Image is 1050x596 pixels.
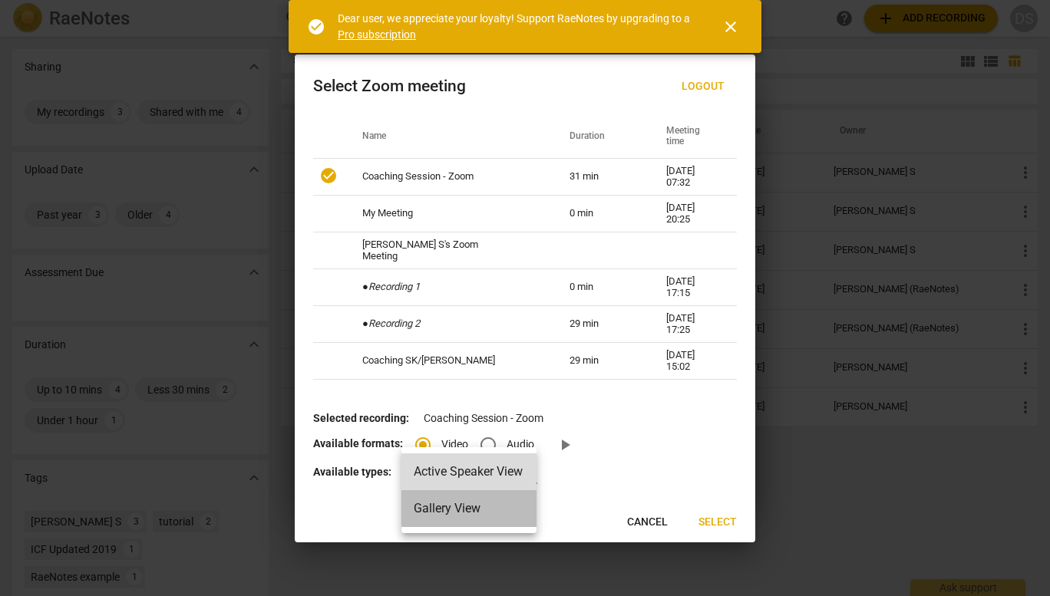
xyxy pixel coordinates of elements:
div: Dear user, we appreciate your loyalty! Support RaeNotes by upgrading to a [338,11,694,42]
span: close [721,18,740,36]
button: Close [712,8,749,45]
li: Active Speaker View [401,453,537,490]
a: Pro subscription [338,28,416,41]
li: Gallery View [401,490,537,527]
span: check_circle [307,18,325,36]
